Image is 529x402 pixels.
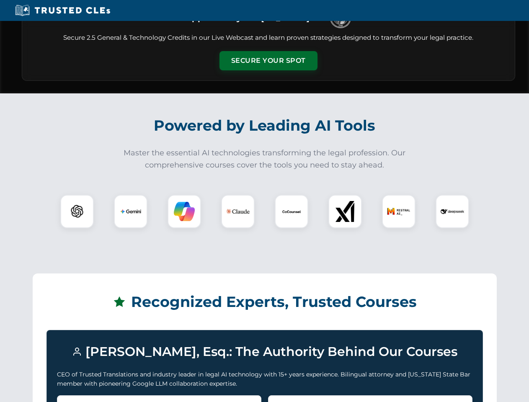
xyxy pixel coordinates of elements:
[221,195,255,228] div: Claude
[60,195,94,228] div: ChatGPT
[57,340,472,363] h3: [PERSON_NAME], Esq.: The Authority Behind Our Courses
[335,201,356,222] img: xAI Logo
[387,200,410,223] img: Mistral AI Logo
[275,195,308,228] div: CoCounsel
[65,199,89,224] img: ChatGPT Logo
[120,201,141,222] img: Gemini Logo
[436,195,469,228] div: DeepSeek
[33,111,497,140] h2: Powered by Leading AI Tools
[382,195,415,228] div: Mistral AI
[328,195,362,228] div: xAI
[226,200,250,223] img: Claude Logo
[13,4,113,17] img: Trusted CLEs
[118,147,411,171] p: Master the essential AI technologies transforming the legal profession. Our comprehensive courses...
[32,33,505,43] p: Secure 2.5 General & Technology Credits in our Live Webcast and learn proven strategies designed ...
[281,201,302,222] img: CoCounsel Logo
[168,195,201,228] div: Copilot
[219,51,317,70] button: Secure Your Spot
[441,200,464,223] img: DeepSeek Logo
[174,201,195,222] img: Copilot Logo
[57,370,472,389] p: CEO of Trusted Translations and industry leader in legal AI technology with 15+ years experience....
[114,195,147,228] div: Gemini
[46,287,483,317] h2: Recognized Experts, Trusted Courses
